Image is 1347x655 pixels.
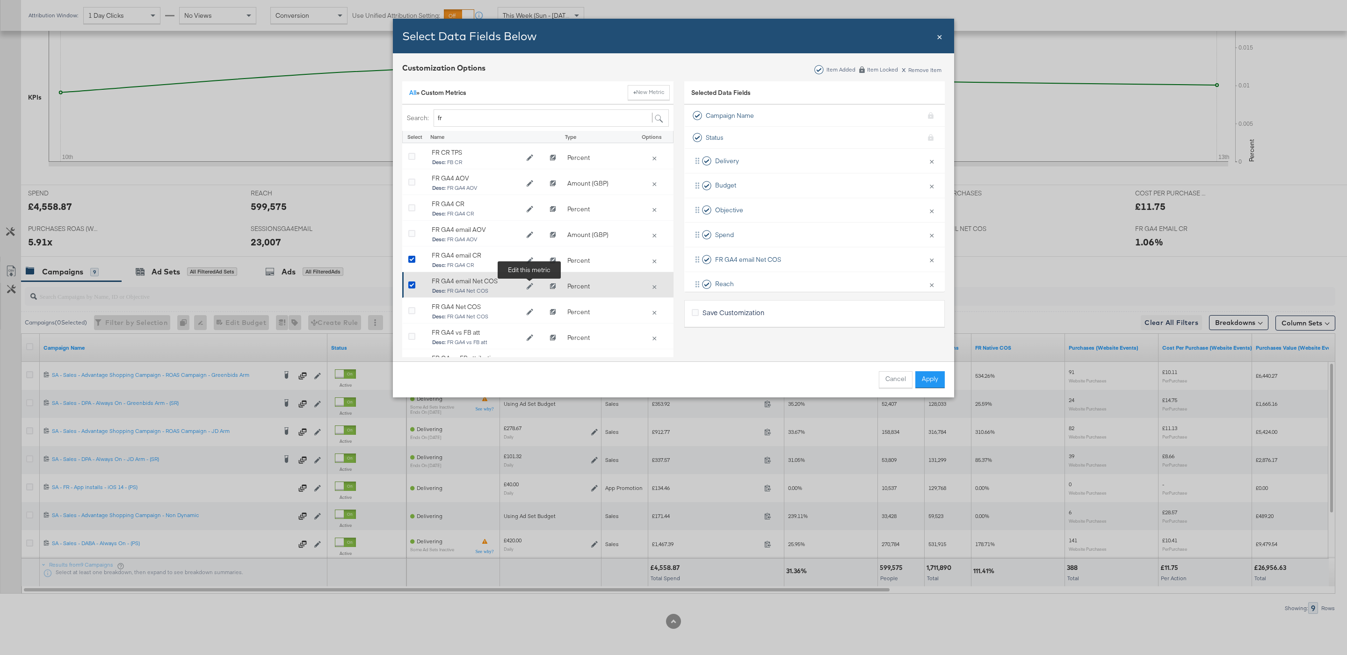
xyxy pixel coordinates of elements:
strong: + [633,88,636,96]
button: Edit FR GA4 email AOV [521,228,539,242]
button: Clone FR GA4 CR [544,202,562,216]
div: Item Locked [867,66,898,73]
button: × [926,250,938,269]
div: Percent [563,200,633,218]
span: Select Data Fields Below [402,29,536,43]
span: Objective [715,206,743,215]
div: Percent [563,329,633,347]
span: Campaign Name [706,111,754,120]
label: Search: [407,114,429,122]
span: Save Customization [702,308,764,317]
span: FR GA4 email Net COS [715,255,781,264]
div: Amount (GBP) [563,174,633,193]
button: × [926,274,938,294]
button: Edit FR GA4 Net COS [521,305,539,319]
div: FR GA vs FB attribution [432,354,521,363]
strong: Desc: [432,313,446,320]
div: FR GA4 Net COS [432,302,521,311]
button: Delete FR GA4 email CR [648,256,661,265]
span: Selected Data Fields [691,88,751,101]
div: Percent [563,354,633,373]
div: FR GA4 CR [432,200,521,209]
div: Remove Item [901,65,942,73]
strong: Desc: [432,159,446,166]
button: Clone FR GA4 Net COS [544,305,562,319]
button: Apply [915,371,945,388]
button: Edit FR GA4 email Net COS [521,280,539,294]
div: FR GA4 email CR [432,251,521,260]
span: FR GA4 Net COS [432,288,520,295]
button: Clone FR GA4 AOV [544,177,562,191]
div: Close [937,29,942,43]
button: × [926,225,938,245]
span: FR GA4 Net COS [432,314,520,320]
div: Name [426,131,542,144]
button: × [926,176,938,195]
button: Cancel [879,371,912,388]
strong: Desc: [432,339,446,346]
button: Edit FR GA4 AOV [521,177,539,191]
button: Clone FR GA4 vs FB att [544,331,562,345]
div: Percent [563,303,633,321]
button: Delete FR GA4 vs FB att [648,333,661,342]
div: Customization Options [402,63,485,73]
div: Percent [563,277,633,295]
span: FR GA4 CR [432,211,520,217]
strong: Desc: [432,185,446,192]
button: Clone FR GA vs FB attribution [544,357,562,371]
div: FR GA4 email AOV [432,225,521,234]
button: Delete FR GA4 email Net COS [648,282,661,290]
button: Edit FR GA4 email CR [521,254,539,268]
span: x [902,64,906,74]
div: FR GA4 email Net COS [432,277,521,286]
span: Reach [715,280,734,288]
button: × [926,201,938,220]
a: All [409,88,416,97]
span: Custom Metrics [421,88,466,97]
button: × [926,151,938,171]
button: Delete FR GA4 email AOV [648,230,661,239]
button: Clone FR GA4 email AOV [544,228,562,242]
div: Amount (GBP) [563,226,633,244]
button: Delete FR GA4 Net COS [648,308,661,316]
div: FR CR TPS [432,148,521,157]
button: Clone FR GA4 email Net COS [544,280,562,294]
button: Clone FR CR TPS [544,151,562,165]
input: Search by name... [434,109,669,127]
div: Percent [563,252,633,270]
button: Edit FR GA vs FB attribution [521,357,539,371]
button: Delete FR GA4 CR [648,205,661,213]
span: FR GA4 vs FB att [432,339,520,346]
span: Spend [715,230,734,239]
span: FB CR [432,159,520,166]
button: New Metric [628,85,670,100]
div: Item Added [826,66,856,73]
div: Bulk Add Locations Modal [393,19,954,397]
span: FR GA4 AOV [432,185,520,192]
button: Clone FR GA4 email CR [544,254,562,268]
span: Status [706,133,724,142]
button: Delete FR GA4 AOV [648,179,661,187]
div: Select [402,131,426,144]
span: Delivery [715,157,739,166]
button: Edit FR CR TPS [521,151,539,165]
span: » [409,88,421,97]
button: Edit FR GA4 CR [521,202,539,216]
strong: Desc: [432,262,446,269]
div: FR GA4 vs FB att [432,328,521,337]
button: Edit FR GA4 vs FB att [521,331,539,345]
span: FR GA4 AOV [432,237,520,243]
span: Budget [715,181,736,190]
div: Percent [563,149,633,167]
div: Type [560,131,630,144]
div: FR GA4 AOV [432,174,521,183]
strong: Desc: [432,288,446,295]
strong: Desc: [432,236,446,243]
span: FR GA4 CR [432,262,520,269]
div: Options [635,133,668,141]
span: × [937,29,942,42]
strong: Desc: [432,210,446,217]
button: Delete FR CR TPS [648,153,661,162]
